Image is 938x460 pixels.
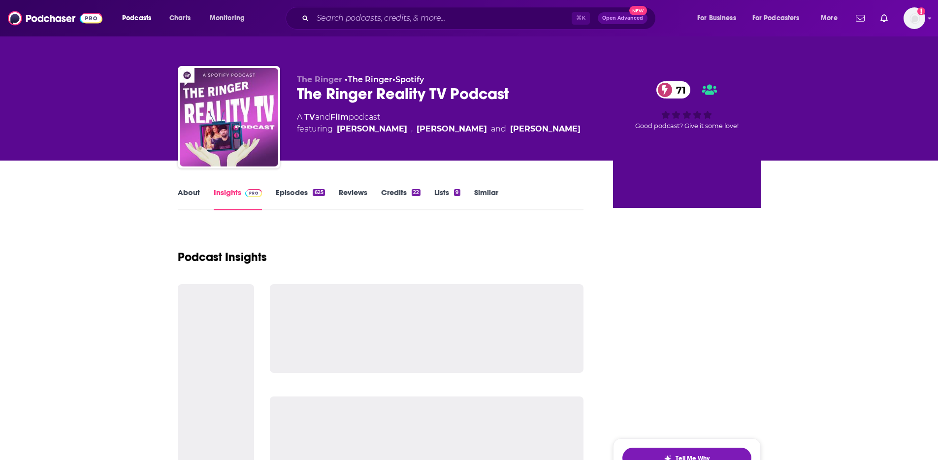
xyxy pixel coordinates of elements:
[510,123,581,135] a: [PERSON_NAME]
[8,9,102,28] img: Podchaser - Follow, Share and Rate Podcasts
[904,7,925,29] span: Logged in as heidiv
[115,10,164,26] button: open menu
[629,6,647,15] span: New
[746,10,814,26] button: open menu
[169,11,191,25] span: Charts
[339,188,367,210] a: Reviews
[210,11,245,25] span: Monitoring
[304,112,315,122] a: TV
[434,188,460,210] a: Lists9
[697,11,736,25] span: For Business
[345,75,392,84] span: •
[821,11,838,25] span: More
[297,75,342,84] span: The Ringer
[348,75,392,84] a: The Ringer
[276,188,324,210] a: Episodes625
[876,10,892,27] a: Show notifications dropdown
[203,10,258,26] button: open menu
[395,75,424,84] a: Spotify
[598,12,647,24] button: Open AdvancedNew
[635,122,739,130] span: Good podcast? Give it some love!
[752,11,800,25] span: For Podcasters
[917,7,925,15] svg: Add a profile image
[656,81,691,99] a: 71
[572,12,590,25] span: ⌘ K
[690,10,748,26] button: open menu
[381,188,420,210] a: Credits22
[491,123,506,135] span: and
[852,10,869,27] a: Show notifications dropdown
[297,111,581,135] div: A podcast
[163,10,196,26] a: Charts
[337,123,407,135] a: [PERSON_NAME]
[313,10,572,26] input: Search podcasts, credits, & more...
[245,189,262,197] img: Podchaser Pro
[214,188,262,210] a: InsightsPodchaser Pro
[613,75,761,136] div: 71Good podcast? Give it some love!
[180,68,278,166] img: The Ringer Reality TV Podcast
[417,123,487,135] a: [PERSON_NAME]
[454,189,460,196] div: 9
[904,7,925,29] button: Show profile menu
[411,123,413,135] span: ,
[313,189,324,196] div: 625
[602,16,643,21] span: Open Advanced
[295,7,665,30] div: Search podcasts, credits, & more...
[315,112,330,122] span: and
[297,123,581,135] span: featuring
[122,11,151,25] span: Podcasts
[330,112,349,122] a: Film
[666,81,691,99] span: 71
[178,250,267,264] h1: Podcast Insights
[178,188,200,210] a: About
[474,188,498,210] a: Similar
[904,7,925,29] img: User Profile
[814,10,850,26] button: open menu
[412,189,420,196] div: 22
[392,75,424,84] span: •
